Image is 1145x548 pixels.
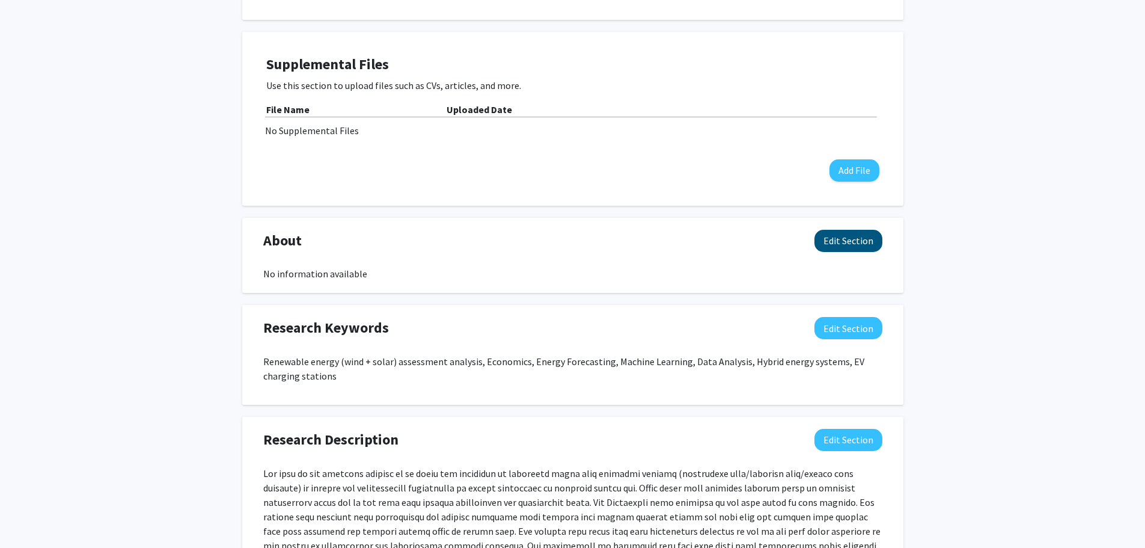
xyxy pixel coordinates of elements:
[9,494,51,539] iframe: Chat
[266,56,879,73] h4: Supplemental Files
[263,266,882,281] div: No information available
[263,317,389,339] span: Research Keywords
[263,230,302,251] span: About
[447,103,512,115] b: Uploaded Date
[266,103,310,115] b: File Name
[814,317,882,339] button: Edit Research Keywords
[263,354,882,383] p: Renewable energy (wind + solar) assessment analysis, Economics, Energy Forecasting, Machine Learn...
[814,230,882,252] button: Edit About
[266,78,879,93] p: Use this section to upload files such as CVs, articles, and more.
[263,429,398,451] span: Research Description
[814,429,882,451] button: Edit Research Description
[265,123,881,138] div: No Supplemental Files
[829,159,879,182] button: Add File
